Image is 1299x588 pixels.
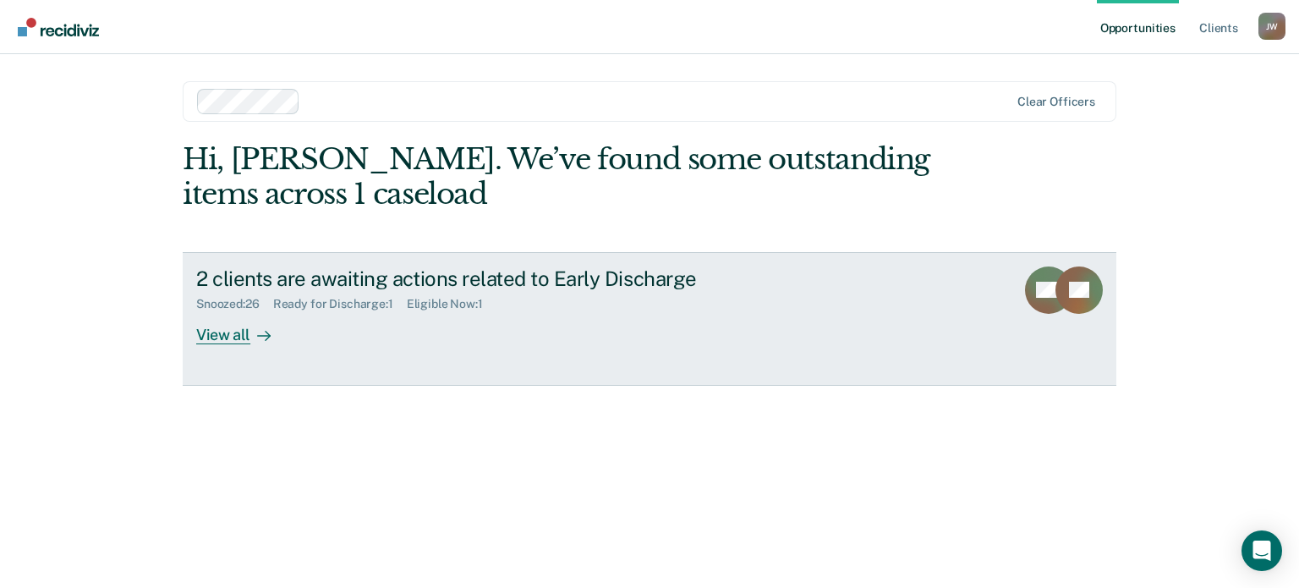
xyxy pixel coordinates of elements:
[18,18,99,36] img: Recidiviz
[196,267,790,291] div: 2 clients are awaiting actions related to Early Discharge
[407,297,496,311] div: Eligible Now : 1
[196,311,291,344] div: View all
[1258,13,1285,40] div: J W
[273,297,407,311] div: Ready for Discharge : 1
[183,252,1116,386] a: 2 clients are awaiting actions related to Early DischargeSnoozed:26Ready for Discharge:1Eligible ...
[1241,530,1282,571] div: Open Intercom Messenger
[183,142,929,212] div: Hi, [PERSON_NAME]. We’ve found some outstanding items across 1 caseload
[1017,95,1095,109] div: Clear officers
[196,297,273,311] div: Snoozed : 26
[1258,13,1285,40] button: Profile dropdown button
